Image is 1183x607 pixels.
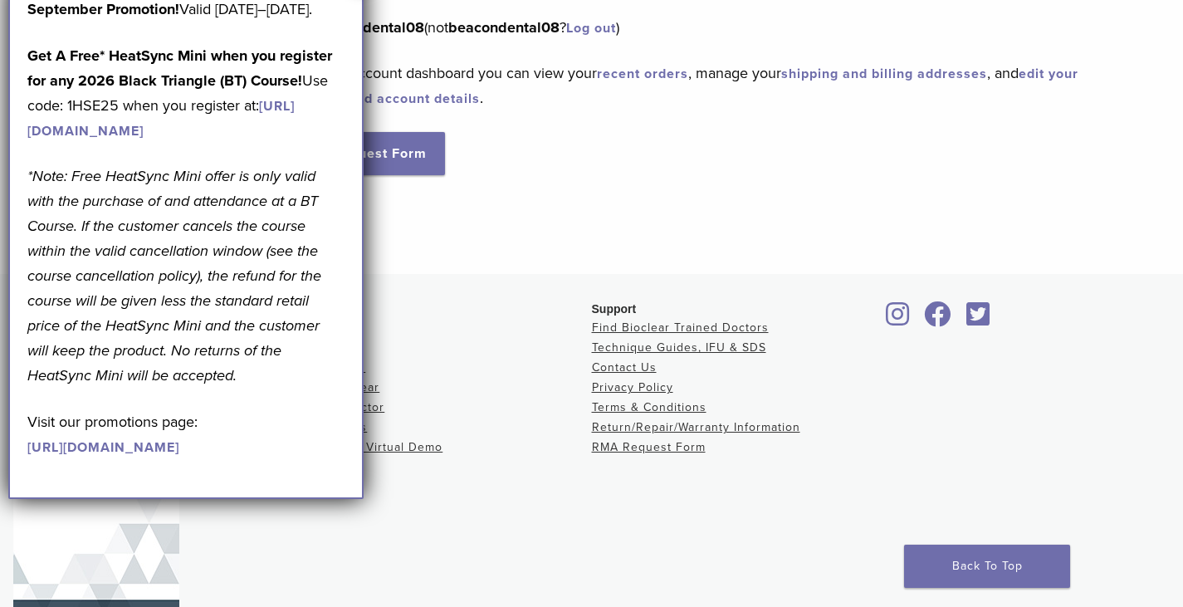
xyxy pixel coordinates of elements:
a: Log out [566,20,616,37]
a: Privacy Policy [592,380,673,394]
a: Contact Us [592,360,657,374]
strong: beacondental08 [448,18,560,37]
a: Terms & Conditions [592,400,706,414]
a: Find Bioclear Trained Doctors [592,321,769,335]
a: Technique Guides, IFU & SDS [592,340,766,355]
a: Bioclear [919,311,957,328]
a: RMA Request Form [592,440,706,454]
p: From your account dashboard you can view your , manage your , and . [279,61,1146,110]
p: Use code: 1HSE25 when you register at: [27,43,345,143]
a: Bioclear [961,311,995,328]
p: Visit our promotions page: [27,409,345,459]
p: Hello (not ? ) [279,15,1146,40]
a: recent orders [597,66,688,82]
a: Bioclear [881,311,916,328]
em: *Note: Free HeatSync Mini offer is only valid with the purchase of and attendance at a BT Course.... [27,167,321,384]
strong: Get A Free* HeatSync Mini when you register for any 2026 Black Triangle (BT) Course! [27,47,332,90]
strong: beacondental08 [313,18,424,37]
a: [URL][DOMAIN_NAME] [27,98,295,140]
a: shipping and billing addresses [781,66,987,82]
span: Support [592,302,637,316]
a: Back To Top [904,545,1070,588]
a: Request a Virtual Demo [302,440,442,454]
a: Return/Repair/Warranty Information [592,420,800,434]
a: [URL][DOMAIN_NAME] [27,439,179,456]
